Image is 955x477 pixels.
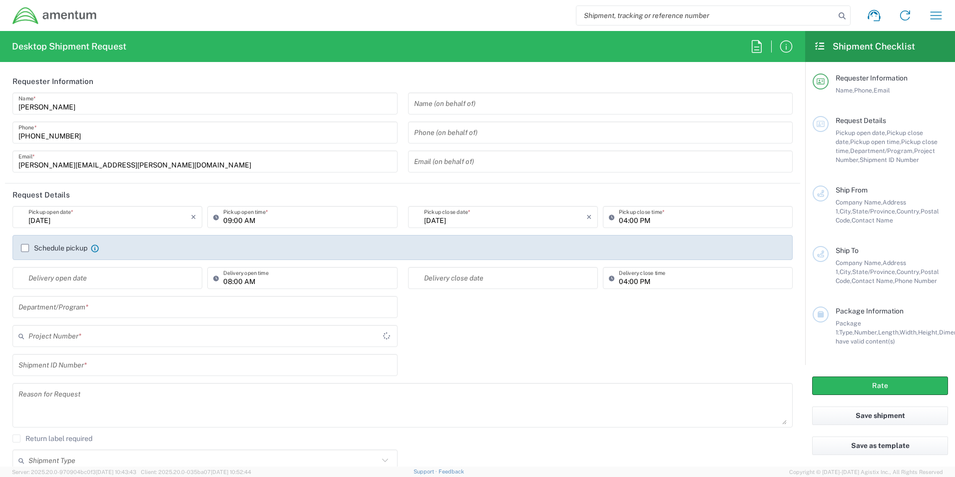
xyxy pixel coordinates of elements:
span: Request Details [836,116,886,124]
span: Contact Name, [852,277,895,284]
span: Company Name, [836,198,883,206]
h2: Desktop Shipment Request [12,40,126,52]
span: Pickup open time, [850,138,901,145]
span: Ship To [836,246,859,254]
span: Ship From [836,186,868,194]
span: Country, [897,268,921,275]
span: Company Name, [836,259,883,266]
i: × [191,209,196,225]
span: [DATE] 10:52:44 [211,469,251,475]
span: Shipment ID Number [860,156,919,163]
span: State/Province, [852,268,897,275]
span: Package 1: [836,319,861,336]
a: Feedback [439,468,464,474]
h2: Requester Information [12,76,93,86]
button: Rate [812,376,948,395]
label: Schedule pickup [21,244,87,252]
span: Copyright © [DATE]-[DATE] Agistix Inc., All Rights Reserved [789,467,943,476]
span: Email [874,86,890,94]
span: Client: 2025.20.0-035ba07 [141,469,251,475]
span: Department/Program, [850,147,914,154]
span: Width, [900,328,918,336]
img: dyncorp [12,6,97,25]
a: Support [414,468,439,474]
span: Server: 2025.20.0-970904bc0f3 [12,469,136,475]
span: Height, [918,328,939,336]
span: Country, [897,207,921,215]
span: Phone Number [895,277,937,284]
span: Pickup open date, [836,129,887,136]
span: Type, [839,328,854,336]
span: City, [840,207,852,215]
i: × [586,209,592,225]
span: [DATE] 10:43:43 [96,469,136,475]
button: Save as template [812,436,948,455]
span: Name, [836,86,854,94]
span: State/Province, [852,207,897,215]
span: Package Information [836,307,904,315]
h2: Request Details [12,190,70,200]
span: Number, [854,328,878,336]
h2: Shipment Checklist [814,40,915,52]
span: Length, [878,328,900,336]
span: City, [840,268,852,275]
span: Requester Information [836,74,908,82]
label: Return label required [12,434,92,442]
span: Contact Name [852,216,893,224]
span: Phone, [854,86,874,94]
input: Shipment, tracking or reference number [576,6,835,25]
button: Save shipment [812,406,948,425]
